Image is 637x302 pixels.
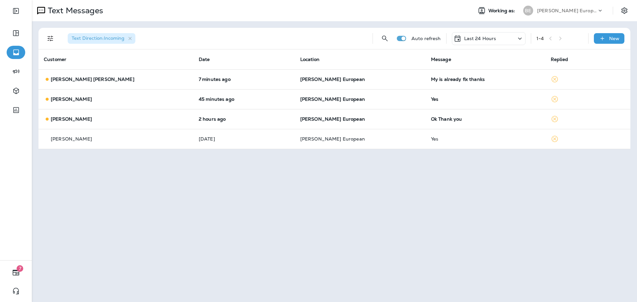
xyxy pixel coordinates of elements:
p: [PERSON_NAME] [51,136,92,142]
span: Message [431,56,451,62]
p: Oct 6, 2025 11:15 AM [199,96,290,102]
button: Settings [618,5,630,17]
p: Auto refresh [411,36,441,41]
span: [PERSON_NAME] European [300,96,365,102]
span: Customer [44,56,66,62]
p: Oct 6, 2025 09:38 AM [199,116,290,122]
button: Search Messages [378,32,391,45]
div: Text Direction:Incoming [68,33,135,44]
div: Yes [431,136,540,142]
p: [PERSON_NAME] [51,116,92,122]
span: Working as: [488,8,517,14]
span: Replied [551,56,568,62]
div: BE [523,6,533,16]
p: Oct 5, 2025 11:12 AM [199,136,290,142]
div: My is already fix thanks [431,77,540,82]
span: Text Direction : Incoming [72,35,124,41]
span: 7 [17,265,23,272]
p: [PERSON_NAME] [PERSON_NAME] [51,77,134,82]
p: [PERSON_NAME] European Autoworks [537,8,597,13]
button: Expand Sidebar [7,4,25,18]
div: Ok Thank you [431,116,540,122]
span: [PERSON_NAME] European [300,116,365,122]
div: 1 - 4 [536,36,544,41]
p: Last 24 Hours [464,36,496,41]
span: Date [199,56,210,62]
p: New [609,36,619,41]
button: 7 [7,266,25,279]
span: [PERSON_NAME] European [300,136,365,142]
div: Yes [431,96,540,102]
span: Location [300,56,319,62]
p: Text Messages [45,6,103,16]
p: [PERSON_NAME] [51,96,92,102]
p: Oct 6, 2025 11:52 AM [199,77,290,82]
button: Filters [44,32,57,45]
span: [PERSON_NAME] European [300,76,365,82]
